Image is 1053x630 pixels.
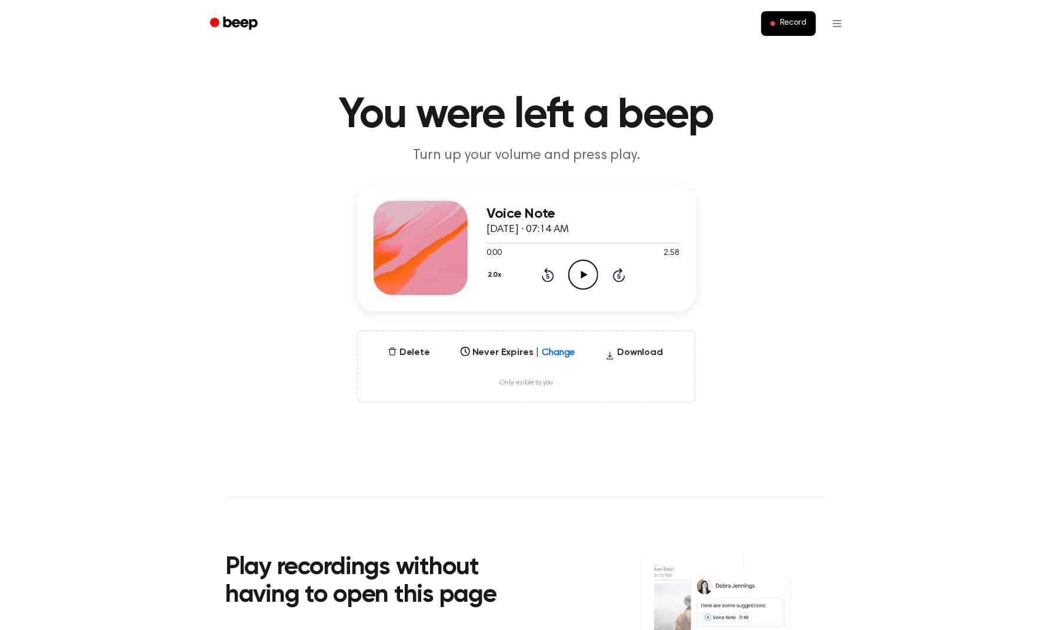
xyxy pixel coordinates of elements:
[202,12,268,35] a: Beep
[486,206,679,222] h3: Voice Note
[225,554,542,610] h2: Play recordings without having to open this page
[664,247,679,260] span: 2:58
[383,346,435,360] button: Delete
[486,265,506,285] button: 2.0x
[301,146,752,165] p: Turn up your volume and press play.
[500,379,554,387] span: Only visible to you
[761,11,816,36] button: Record
[823,9,851,38] button: Open menu
[486,224,569,235] span: [DATE] · 07:14 AM
[780,18,807,29] span: Record
[486,247,502,260] span: 0:00
[225,94,828,137] h1: You were left a beep
[601,346,668,364] button: Download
